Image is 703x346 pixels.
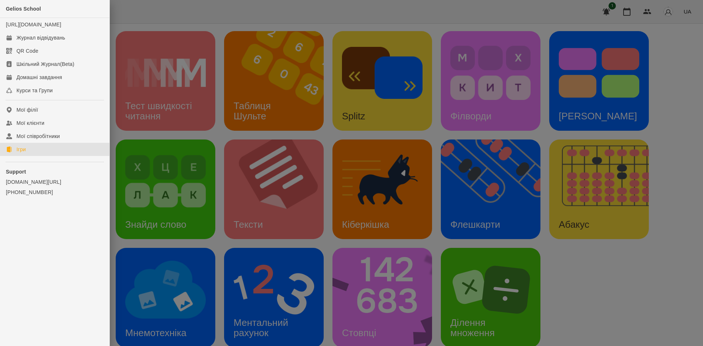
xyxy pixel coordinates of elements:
[16,47,38,55] div: QR Code
[6,22,61,27] a: [URL][DOMAIN_NAME]
[16,34,65,41] div: Журнал відвідувань
[16,60,74,68] div: Шкільний Журнал(Beta)
[16,106,38,114] div: Мої філії
[16,146,26,153] div: Ігри
[6,6,41,12] span: Gelios School
[16,133,60,140] div: Мої співробітники
[6,168,104,175] p: Support
[16,87,53,94] div: Курси та Групи
[6,178,104,186] a: [DOMAIN_NAME][URL]
[6,189,104,196] a: [PHONE_NUMBER]
[16,74,62,81] div: Домашні завдання
[16,119,44,127] div: Мої клієнти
